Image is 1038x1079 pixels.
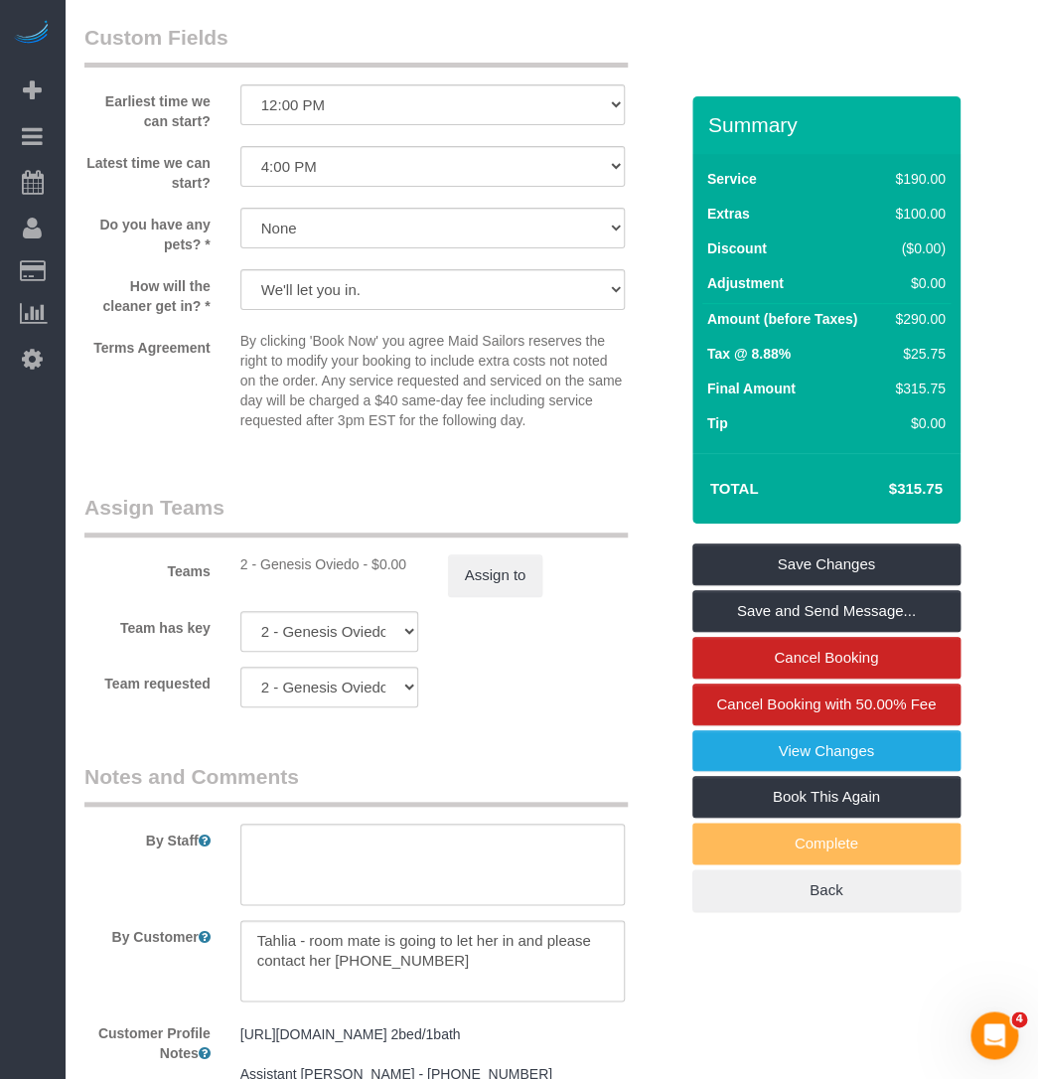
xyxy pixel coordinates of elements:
[707,379,796,398] label: Final Amount
[12,20,52,48] img: Automaid Logo
[887,204,945,224] div: $100.00
[70,667,225,694] label: Team requested
[70,1016,225,1063] label: Customer Profile Notes
[240,554,418,574] div: 0 hours x $17.00/hour
[887,413,945,433] div: $0.00
[692,684,961,725] a: Cancel Booking with 50.00% Fee
[970,1011,1018,1059] iframe: Intercom live chat
[70,208,225,254] label: Do you have any pets? *
[70,84,225,131] label: Earliest time we can start?
[84,23,628,68] legend: Custom Fields
[716,695,936,712] span: Cancel Booking with 50.00% Fee
[448,554,543,596] button: Assign to
[70,146,225,193] label: Latest time we can start?
[707,309,857,329] label: Amount (before Taxes)
[240,331,626,430] p: By clicking 'Book Now' you agree Maid Sailors reserves the right to modify your booking to includ...
[70,331,225,358] label: Terms Agreement
[84,493,628,538] legend: Assign Teams
[710,480,759,497] strong: Total
[707,273,784,293] label: Adjustment
[707,204,750,224] label: Extras
[707,169,757,189] label: Service
[692,869,961,911] a: Back
[84,762,628,807] legend: Notes and Comments
[887,169,945,189] div: $190.00
[70,554,225,581] label: Teams
[887,273,945,293] div: $0.00
[70,920,225,947] label: By Customer
[692,776,961,818] a: Book This Again
[828,481,942,498] h4: $315.75
[707,413,728,433] label: Tip
[692,730,961,772] a: View Changes
[708,113,951,136] h3: Summary
[692,543,961,585] a: Save Changes
[707,238,767,258] label: Discount
[692,637,961,679] a: Cancel Booking
[692,590,961,632] a: Save and Send Message...
[887,344,945,364] div: $25.75
[1011,1011,1027,1027] span: 4
[70,611,225,638] label: Team has key
[887,238,945,258] div: ($0.00)
[707,344,791,364] label: Tax @ 8.88%
[887,379,945,398] div: $315.75
[70,824,225,850] label: By Staff
[70,269,225,316] label: How will the cleaner get in? *
[887,309,945,329] div: $290.00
